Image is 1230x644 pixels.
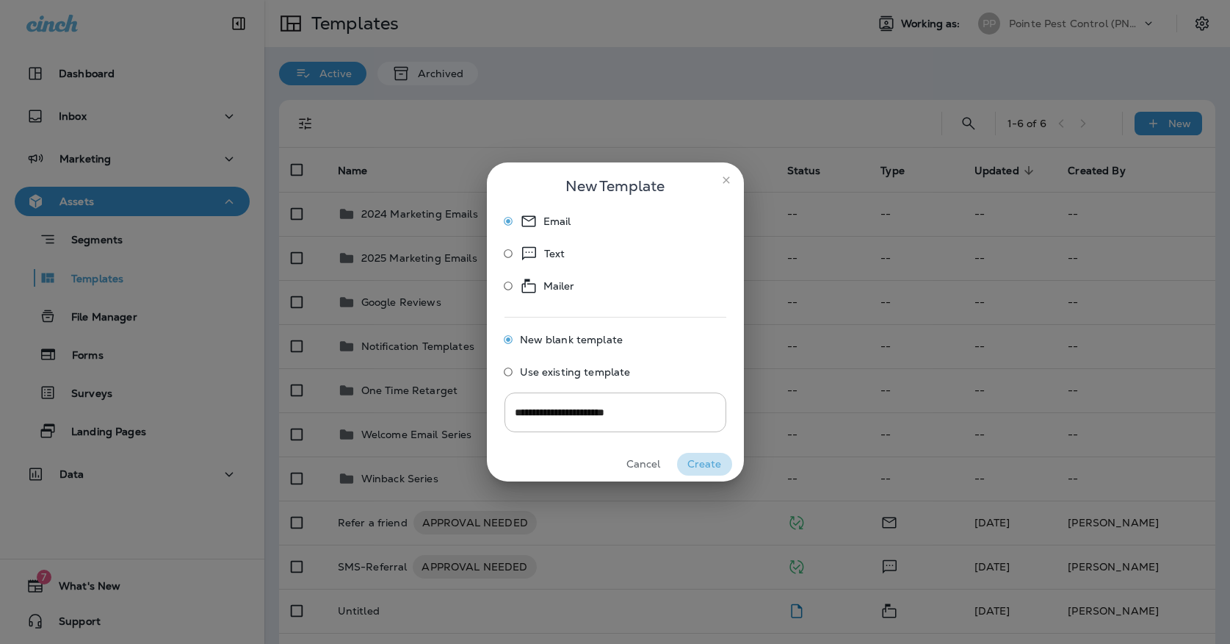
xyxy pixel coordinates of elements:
[544,245,565,262] p: Text
[520,334,623,346] span: New blank template
[520,366,631,378] span: Use existing template
[543,212,571,230] p: Email
[677,453,732,476] button: Create
[616,453,671,476] button: Cancel
[715,168,738,192] button: close
[565,174,665,198] span: New Template
[543,277,575,295] p: Mailer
